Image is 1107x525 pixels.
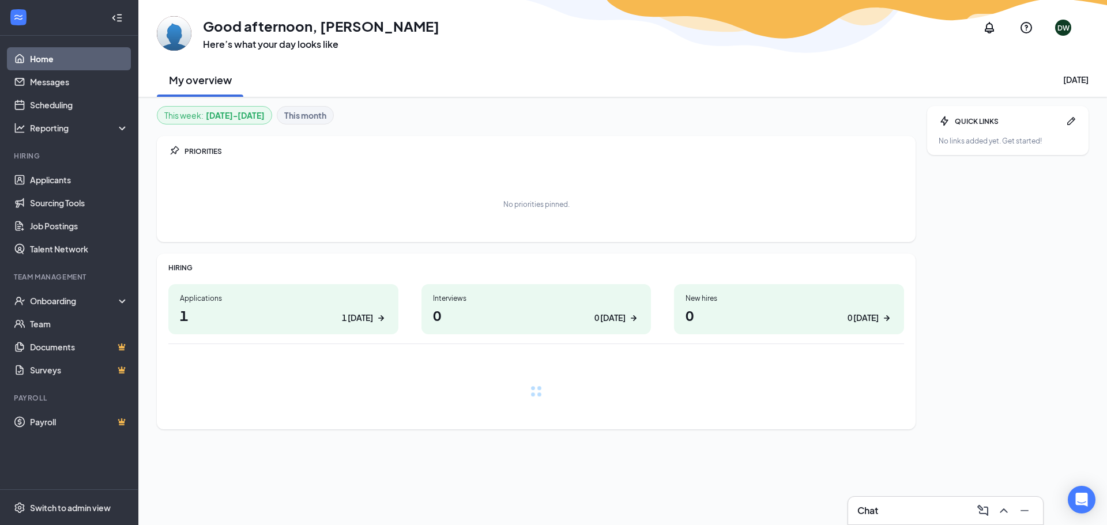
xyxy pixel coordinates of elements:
[1019,21,1033,35] svg: QuestionInfo
[421,284,652,334] a: Interviews00 [DATE]ArrowRight
[939,115,950,127] svg: Bolt
[30,191,129,214] a: Sourcing Tools
[30,295,119,307] div: Onboarding
[433,305,640,325] h1: 0
[674,284,904,334] a: New hires00 [DATE]ArrowRight
[30,168,129,191] a: Applicants
[180,305,387,325] h1: 1
[14,151,126,161] div: Hiring
[1018,504,1031,518] svg: Minimize
[30,122,129,134] div: Reporting
[30,93,129,116] a: Scheduling
[14,393,126,403] div: Payroll
[1015,501,1034,520] button: Minimize
[686,293,893,303] div: New hires
[111,12,123,24] svg: Collapse
[503,199,570,209] div: No priorities pinned.
[284,109,326,122] b: This month
[14,122,25,134] svg: Analysis
[594,312,626,324] div: 0 [DATE]
[14,272,126,282] div: Team Management
[433,293,640,303] div: Interviews
[686,305,893,325] h1: 0
[857,504,878,517] h3: Chat
[14,502,25,513] svg: Settings
[30,70,129,93] a: Messages
[169,73,232,87] h2: My overview
[203,38,439,51] h3: Here’s what your day looks like
[997,504,1011,518] svg: ChevronUp
[168,284,398,334] a: Applications11 [DATE]ArrowRight
[168,145,180,157] svg: Pin
[203,16,439,36] h1: Good afternoon, [PERSON_NAME]
[976,504,990,518] svg: ComposeMessage
[1063,74,1089,85] div: [DATE]
[180,293,387,303] div: Applications
[157,16,191,51] img: David Winter
[30,312,129,335] a: Team
[848,312,879,324] div: 0 [DATE]
[30,214,129,237] a: Job Postings
[30,47,129,70] a: Home
[1065,115,1077,127] svg: Pen
[184,146,904,156] div: PRIORITIES
[939,136,1077,146] div: No links added yet. Get started!
[30,502,111,513] div: Switch to admin view
[1068,486,1095,513] div: Open Intercom Messenger
[881,312,893,324] svg: ArrowRight
[342,312,373,324] div: 1 [DATE]
[628,312,639,324] svg: ArrowRight
[30,358,129,382] a: SurveysCrown
[164,109,265,122] div: This week :
[30,237,129,260] a: Talent Network
[206,109,265,122] b: [DATE] - [DATE]
[14,295,25,307] svg: UserCheck
[955,116,1061,126] div: QUICK LINKS
[168,263,904,273] div: HIRING
[1057,23,1070,33] div: DW
[375,312,387,324] svg: ArrowRight
[974,501,992,520] button: ComposeMessage
[30,335,129,358] a: DocumentsCrown
[995,501,1013,520] button: ChevronUp
[982,21,996,35] svg: Notifications
[30,410,129,433] a: PayrollCrown
[13,12,24,23] svg: WorkstreamLogo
